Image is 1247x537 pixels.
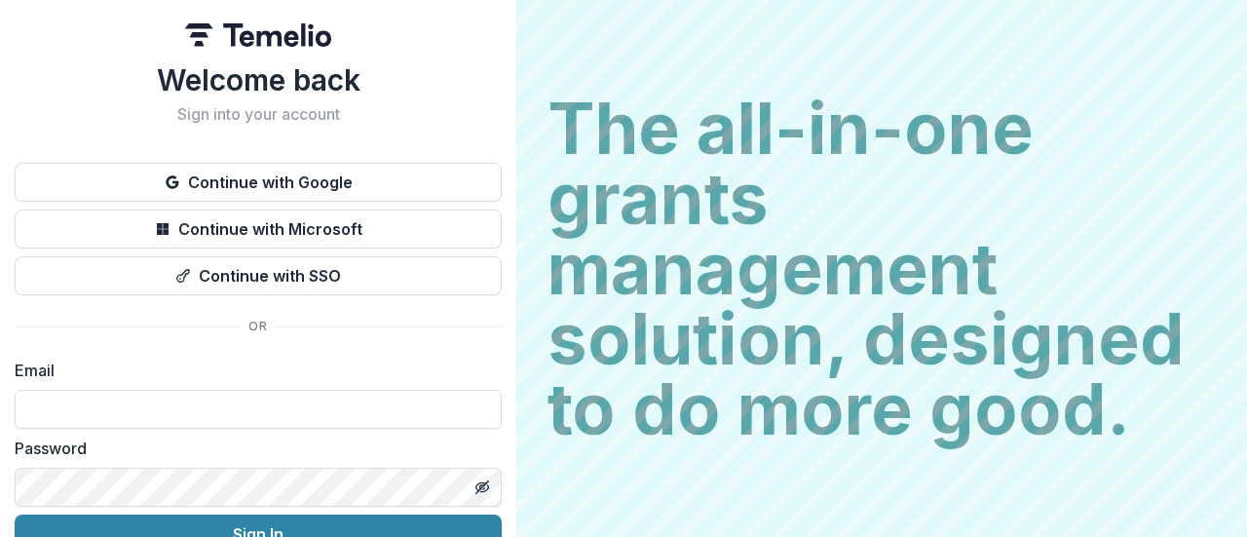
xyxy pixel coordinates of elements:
label: Email [15,359,490,382]
img: Temelio [185,23,331,47]
button: Continue with Microsoft [15,210,502,249]
button: Continue with Google [15,163,502,202]
h2: Sign into your account [15,105,502,124]
button: Continue with SSO [15,256,502,295]
h1: Welcome back [15,62,502,97]
label: Password [15,437,490,460]
button: Toggle password visibility [467,472,498,503]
